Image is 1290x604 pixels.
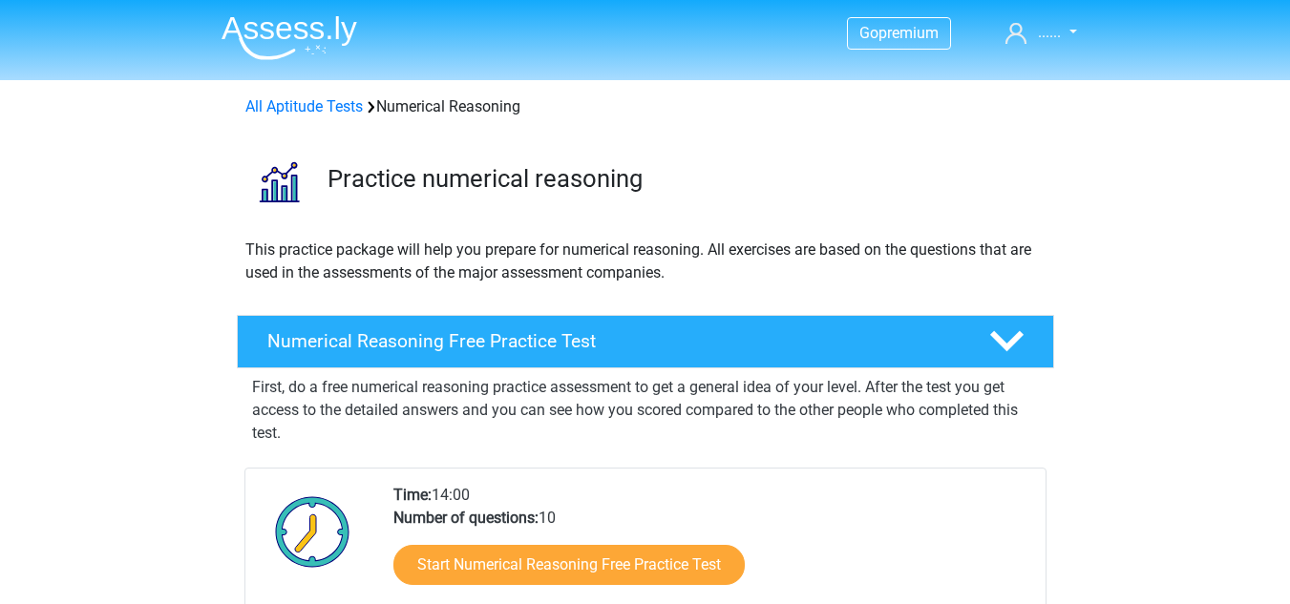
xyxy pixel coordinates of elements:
span: ...... [1038,23,1061,41]
b: Time: [393,486,432,504]
div: Numerical Reasoning [238,95,1053,118]
span: Go [859,24,878,42]
span: premium [878,24,939,42]
h3: Practice numerical reasoning [328,164,1039,194]
img: Assessly [222,15,357,60]
a: ...... [998,21,1084,44]
img: Clock [264,484,361,579]
img: numerical reasoning [238,141,319,222]
b: Number of questions: [393,509,539,527]
h4: Numerical Reasoning Free Practice Test [267,330,959,352]
a: Start Numerical Reasoning Free Practice Test [393,545,745,585]
a: Numerical Reasoning Free Practice Test [229,315,1062,368]
a: Gopremium [848,20,950,46]
p: First, do a free numerical reasoning practice assessment to get a general idea of your level. Aft... [252,376,1039,445]
p: This practice package will help you prepare for numerical reasoning. All exercises are based on t... [245,239,1046,284]
a: All Aptitude Tests [245,97,363,115]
